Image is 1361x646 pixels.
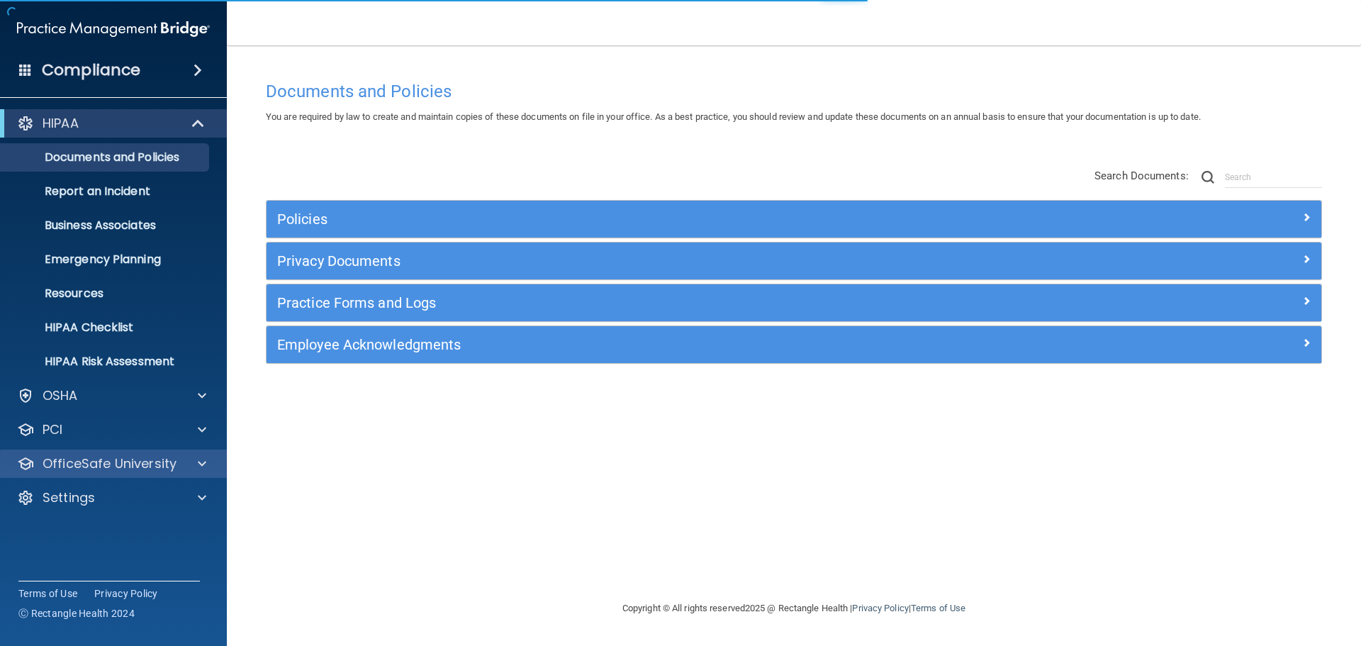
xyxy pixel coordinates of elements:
p: PCI [43,421,62,438]
div: Copyright © All rights reserved 2025 @ Rectangle Health | | [535,586,1053,631]
h5: Employee Acknowledgments [277,337,1047,352]
span: Ⓒ Rectangle Health 2024 [18,606,135,620]
a: OfficeSafe University [17,455,206,472]
a: OSHA [17,387,206,404]
p: Resources [9,286,203,301]
a: PCI [17,421,206,438]
a: HIPAA [17,115,206,132]
p: Report an Incident [9,184,203,199]
a: Employee Acknowledgments [277,333,1311,356]
p: Business Associates [9,218,203,233]
img: PMB logo [17,15,210,43]
a: Policies [277,208,1311,230]
p: HIPAA Risk Assessment [9,355,203,369]
p: HIPAA [43,115,79,132]
a: Settings [17,489,206,506]
a: Privacy Policy [852,603,908,613]
p: Documents and Policies [9,150,203,165]
span: Search Documents: [1094,169,1189,182]
h5: Privacy Documents [277,253,1047,269]
h5: Practice Forms and Logs [277,295,1047,311]
h5: Policies [277,211,1047,227]
a: Terms of Use [911,603,965,613]
h4: Compliance [42,60,140,80]
a: Privacy Documents [277,250,1311,272]
a: Privacy Policy [94,586,158,601]
img: ic-search.3b580494.png [1202,171,1214,184]
a: Terms of Use [18,586,77,601]
iframe: Drift Widget Chat Controller [1116,545,1344,602]
input: Search [1225,167,1322,188]
p: OSHA [43,387,78,404]
p: Settings [43,489,95,506]
p: Emergency Planning [9,252,203,267]
p: OfficeSafe University [43,455,177,472]
span: You are required by law to create and maintain copies of these documents on file in your office. ... [266,111,1201,122]
h4: Documents and Policies [266,82,1322,101]
p: HIPAA Checklist [9,321,203,335]
a: Practice Forms and Logs [277,291,1311,314]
